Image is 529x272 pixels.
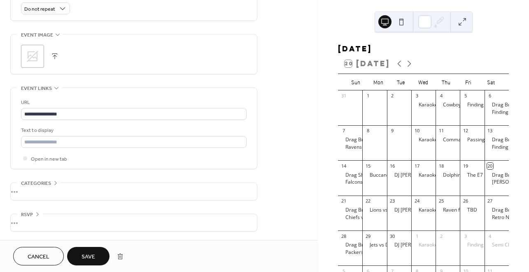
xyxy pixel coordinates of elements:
[438,93,444,99] div: 4
[24,5,55,14] span: Do not repeat
[345,74,367,90] div: Sun
[345,172,371,179] div: Drag Show
[345,136,375,143] div: Drag Brunch
[462,198,468,204] div: 26
[338,179,362,186] div: Falcons vs Vikings
[394,242,439,249] div: DJ [PERSON_NAME]
[345,179,386,186] div: Falcons vs Vikings
[367,74,390,90] div: Mon
[487,93,493,99] div: 6
[389,198,396,204] div: 23
[340,163,347,169] div: 14
[394,207,439,214] div: DJ [PERSON_NAME]
[362,207,387,214] div: Lions vs Ravens
[411,136,436,143] div: Karaoke feat. DJ Ed
[21,210,33,219] span: RSVP
[389,93,396,99] div: 2
[485,172,509,179] div: Drag Brunch
[467,101,501,108] div: Finding [DATE]
[365,233,371,239] div: 29
[485,214,509,221] div: Retro Nouveau
[345,249,392,256] div: Packers vs Cowboys
[338,249,362,256] div: Packers vs Cowboys
[67,247,110,265] button: Save
[340,93,347,99] div: 31
[365,198,371,204] div: 22
[460,136,484,143] div: Passing Strangers
[414,163,420,169] div: 17
[462,163,468,169] div: 19
[365,93,371,99] div: 1
[345,242,462,249] div: Drag Brunch: [PERSON_NAME] as [PERSON_NAME]
[414,233,420,239] div: 1
[411,242,436,249] div: Karaoke w/ DJ Ed
[21,126,245,135] div: Text to display
[414,128,420,134] div: 10
[460,207,484,214] div: TBD
[411,172,436,179] div: Karaoke feat. DJ Ed
[370,242,405,249] div: Jets vs Dolphins
[389,74,412,90] div: Tue
[411,207,436,214] div: Karaoke feat. DJ Ed
[394,172,439,179] div: DJ [PERSON_NAME]
[419,207,462,214] div: Karaoke feat. DJ Ed
[492,144,526,151] div: Finding [DATE]
[21,31,53,39] span: Event image
[480,74,502,90] div: Sat
[21,98,245,107] div: URL
[492,109,526,116] div: Finding [DATE]
[414,93,420,99] div: 3
[345,207,375,214] div: Drag Brunch
[414,198,420,204] div: 24
[338,44,509,54] div: [DATE]
[389,128,396,134] div: 9
[438,163,444,169] div: 18
[338,207,362,214] div: Drag Brunch
[365,128,371,134] div: 8
[438,233,444,239] div: 2
[365,163,371,169] div: 15
[467,136,509,143] div: Passing Strangers
[487,163,493,169] div: 20
[419,172,462,179] div: Karaoke feat. DJ Ed
[412,74,435,90] div: Wed
[345,214,382,221] div: Chiefs vs Giants
[436,136,460,143] div: Commanders vs Packers
[485,242,509,249] div: Semi Charmed
[485,101,509,108] div: Drag Brunch
[462,233,468,239] div: 3
[435,74,457,90] div: Thu
[340,198,347,204] div: 21
[11,183,257,200] div: •••
[338,214,362,221] div: Chiefs vs Giants
[362,242,387,249] div: Jets vs Dolphins
[411,101,436,108] div: Karaoke feat. DJ Ed
[345,144,379,151] div: Ravens vs Bills
[340,233,347,239] div: 28
[485,109,509,116] div: Finding Friday
[11,214,257,231] div: •••
[419,242,490,249] div: Karaoke w/ DJ [PERSON_NAME]
[492,214,526,221] div: Retro Nouveau
[82,253,95,261] span: Save
[387,207,411,214] div: DJ Brian Kadir
[389,233,396,239] div: 30
[492,242,526,249] div: Semi Charmed
[31,155,67,164] span: Open in new tab
[338,136,362,143] div: Drag Brunch
[13,247,64,265] button: Cancel
[370,207,405,214] div: Lions vs Ravens
[485,136,509,143] div: Drag Brunch
[485,144,509,151] div: Finding Friday
[436,172,460,179] div: Dolphins vs Bills
[462,93,468,99] div: 5
[338,172,362,179] div: Drag Show
[419,101,462,108] div: Karaoke feat. DJ Ed
[443,136,500,143] div: Commanders vs Packers
[492,207,521,214] div: Drag Brunch
[387,242,411,249] div: DJ Brian Kadir
[487,128,493,134] div: 13
[467,242,501,249] div: Finding [DATE]
[370,172,421,179] div: Buccaneers vs Texans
